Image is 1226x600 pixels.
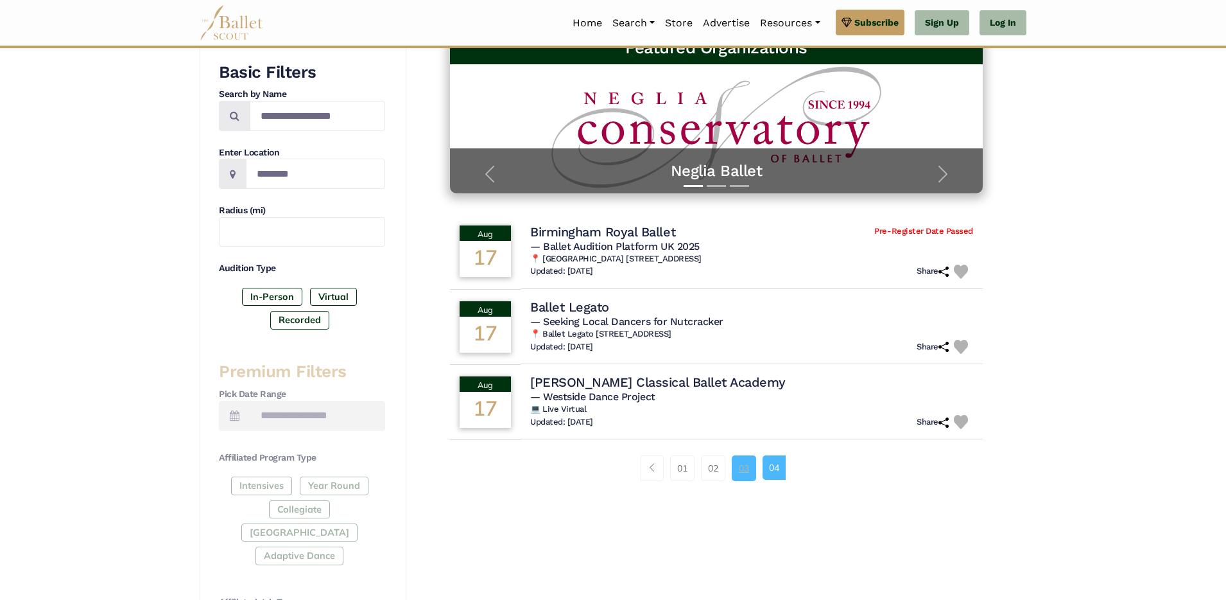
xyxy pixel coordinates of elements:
h4: Search by Name [219,88,385,101]
h4: [PERSON_NAME] Classical Ballet Academy [530,374,786,391]
h6: Share [917,342,949,353]
div: Aug [460,376,511,392]
h6: Updated: [DATE] [530,417,593,428]
a: Resources [755,10,825,37]
h6: Share [917,266,949,277]
a: Search [607,10,660,37]
span: Pre-Register Date Passed [874,226,972,237]
a: Neglia BalletYEAR-ROUND APPLICATIONS OPEN Discover the difference of year-round training at [PERS... [463,78,970,181]
h3: Premium Filters [219,361,385,383]
span: — Seeking Local Dancers for Nutcracker [530,315,723,328]
h4: Audition Type [219,262,385,275]
div: 17 [460,241,511,277]
h6: Share [917,417,949,428]
a: Advertise [698,10,755,37]
a: Home [567,10,607,37]
h4: Enter Location [219,146,385,159]
a: Sign Up [915,10,969,36]
a: Log In [980,10,1026,36]
input: Search by names... [250,101,385,131]
h4: Birmingham Royal Ballet [530,224,675,240]
div: Aug [460,301,511,317]
h4: Affiliated Program Type [219,452,385,464]
span: Subscribe [854,15,899,30]
button: Slide 1 [684,179,703,193]
h4: Radius (mi) [219,204,385,217]
a: Store [660,10,698,37]
label: Virtual [310,288,357,306]
h5: Neglia Ballet [463,78,970,98]
a: 01 [670,455,695,481]
a: 03 [732,455,756,481]
h4: Pick Date Range [219,388,385,401]
input: Location [246,159,385,189]
h6: 📍 Ballet Legato [STREET_ADDRESS] [530,329,973,340]
span: — Westside Dance Project [530,391,655,403]
a: Subscribe [836,10,904,35]
nav: Page navigation example [641,455,793,481]
h6: 💻 Live Virtual [530,404,973,415]
label: In-Person [242,288,302,306]
span: — Ballet Audition Platform UK 2025 [530,240,700,252]
h6: Updated: [DATE] [530,266,593,277]
h4: Ballet Legato [530,299,609,315]
button: Slide 2 [707,179,726,193]
div: Aug [460,225,511,241]
h6: 📍 [GEOGRAPHIC_DATA] [STREET_ADDRESS] [530,254,973,265]
a: 04 [763,455,786,480]
a: Neglia Ballet [463,161,970,181]
button: Slide 3 [730,179,749,193]
h3: Basic Filters [219,62,385,84]
a: 02 [701,455,725,481]
div: 17 [460,392,511,428]
h6: Updated: [DATE] [530,342,593,353]
img: gem.svg [842,15,852,30]
div: 17 [460,317,511,353]
label: Recorded [270,311,329,329]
